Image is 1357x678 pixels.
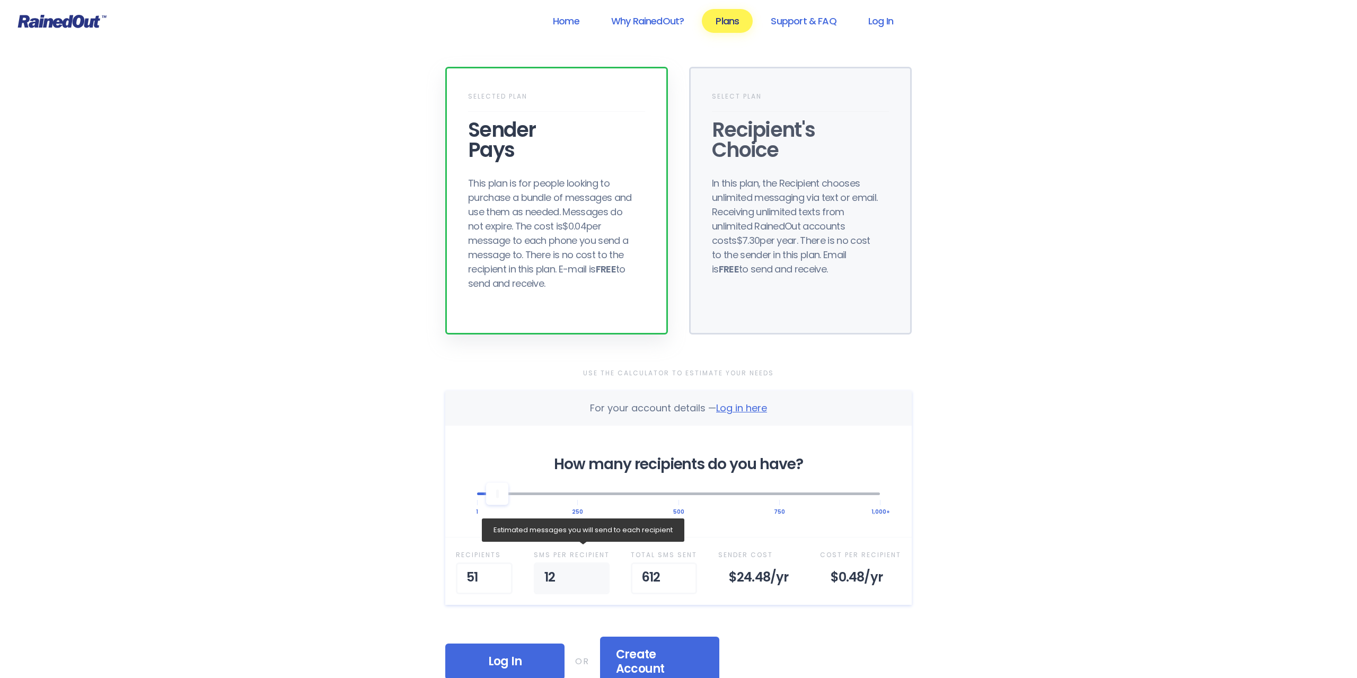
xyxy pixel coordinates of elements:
b: FREE [596,262,616,276]
div: Sender Cost [718,548,799,562]
div: Recipient's Choice [712,120,889,160]
div: Selected PlanSenderPaysThis plan is for people looking to purchase a bundle of messages and use t... [445,67,668,334]
div: Selected Plan [468,90,645,112]
div: Recipient s [456,548,513,562]
div: In this plan, the Recipient chooses unlimited messaging via text or email. Receiving unlimited te... [712,176,882,276]
span: Log in here [716,401,767,415]
a: Home [539,9,593,33]
a: Why RainedOut? [597,9,698,33]
span: Create Account [616,647,703,676]
div: How many recipients do you have? [477,457,880,471]
div: Sender Pays [468,120,645,160]
div: SMS per Recipient [534,548,610,562]
div: Select PlanRecipient'sChoiceIn this plan, the Recipient chooses unlimited messaging via text or e... [689,67,912,334]
div: 51 [456,562,513,594]
div: Use the Calculator to Estimate Your Needs [445,366,912,380]
a: Support & FAQ [757,9,850,33]
div: For your account details — [590,401,767,415]
div: 12 [534,562,610,594]
div: OR [575,655,589,668]
div: This plan is for people looking to purchase a bundle of messages and use them as needed. Messages... [468,176,638,290]
div: Cost Per Recipient [820,548,901,562]
a: Log In [854,9,907,33]
div: $0.48 /yr [820,562,901,594]
div: $24.48 /yr [718,562,799,594]
div: Select Plan [712,90,889,112]
a: Plans [702,9,753,33]
b: FREE [719,262,739,276]
span: Log In [461,654,549,669]
div: 612 [631,562,697,594]
div: Total SMS Sent [631,548,697,562]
